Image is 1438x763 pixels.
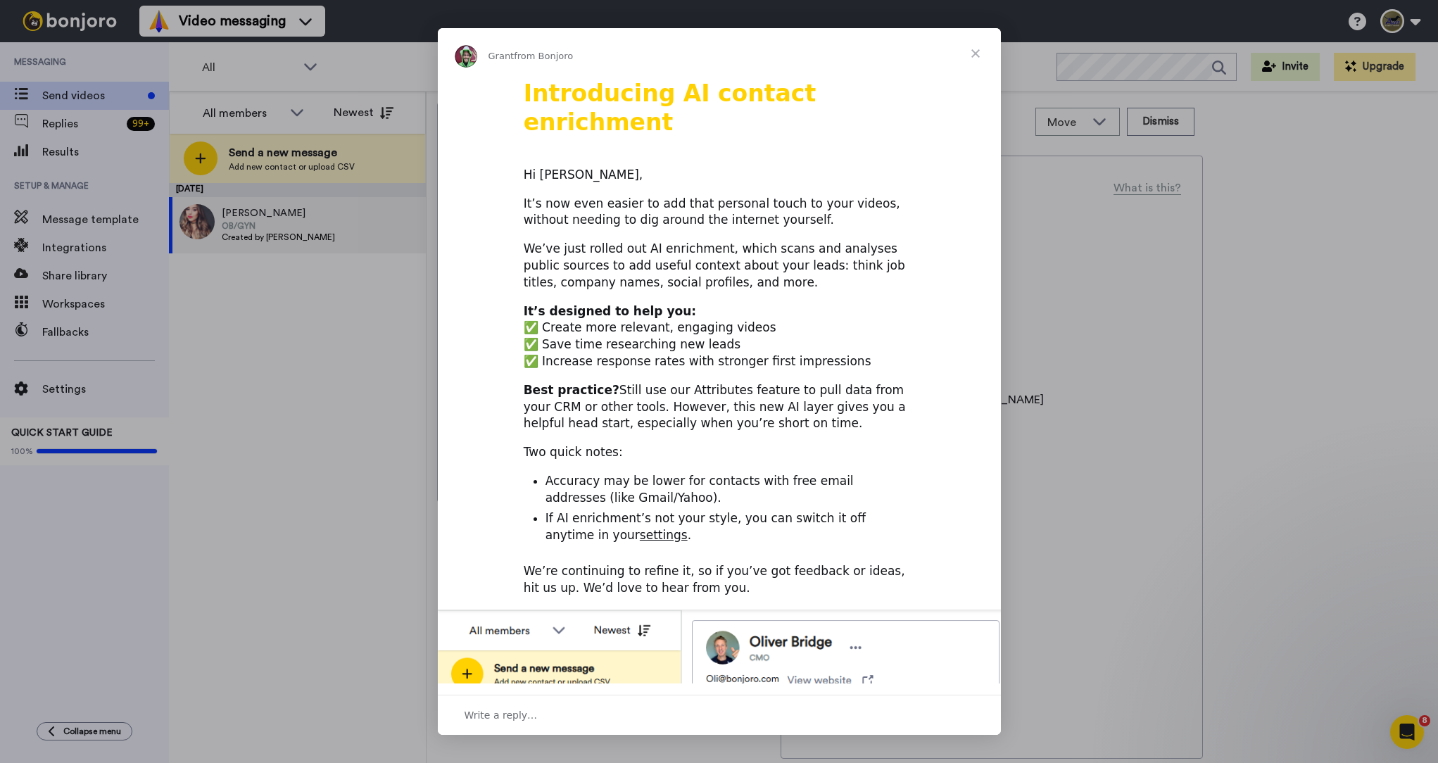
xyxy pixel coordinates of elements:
[524,383,619,397] b: Best practice?
[438,695,1001,735] div: Open conversation and reply
[545,510,915,544] li: If AI enrichment’s not your style, you can switch it off anytime in your .
[640,528,688,542] a: settings
[524,444,915,461] div: Two quick notes:
[524,241,915,291] div: We’ve just rolled out AI enrichment, which scans and analyses public sources to add useful contex...
[524,303,915,370] div: ✅ Create more relevant, engaging videos ✅ Save time researching new leads ✅ Increase response rat...
[524,80,816,136] b: Introducing AI contact enrichment
[488,51,515,61] span: Grant
[524,563,915,597] div: We’re continuing to refine it, so if you’ve got feedback or ideas, hit us up. We’d love to hear f...
[545,473,915,507] li: Accuracy may be lower for contacts with free email addresses (like Gmail/Yahoo).
[455,45,477,68] img: Profile image for Grant
[950,28,1001,79] span: Close
[514,51,573,61] span: from Bonjoro
[524,382,915,432] div: Still use our Attributes feature to pull data from your CRM or other tools. However, this new AI ...
[524,304,696,318] b: It’s designed to help you:
[524,167,915,184] div: Hi [PERSON_NAME],
[524,196,915,229] div: It’s now even easier to add that personal touch to your videos, without needing to dig around the...
[465,706,538,724] span: Write a reply…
